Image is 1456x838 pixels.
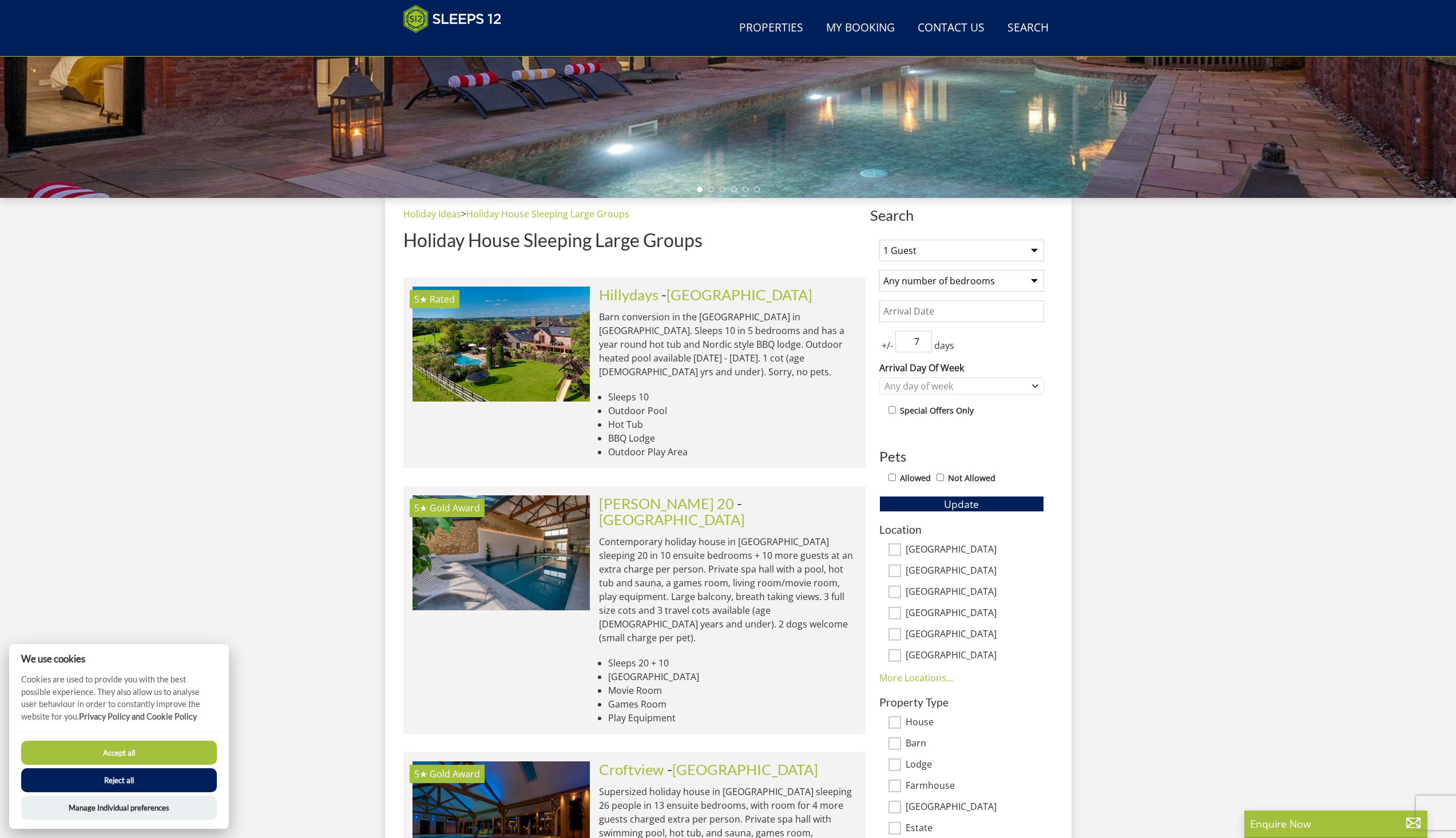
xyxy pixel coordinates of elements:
li: Hot Tub [608,418,856,431]
label: [GEOGRAPHIC_DATA] [906,565,1044,578]
label: Allowed [900,472,931,484]
a: [GEOGRAPHIC_DATA] [599,511,745,528]
span: +/- [879,339,895,352]
a: Search [1003,15,1053,41]
img: open-uri20231109-69-pb86i6.original. [412,495,590,610]
label: [GEOGRAPHIC_DATA] [906,544,1044,557]
p: Contemporary holiday house in [GEOGRAPHIC_DATA] sleeping 20 in 10 ensuite bedrooms + 10 more gues... [599,535,856,645]
li: Movie Room [608,684,856,697]
li: Sleeps 10 [608,390,856,404]
p: Barn conversion in the [GEOGRAPHIC_DATA] in [GEOGRAPHIC_DATA]. Sleeps 10 in 5 bedrooms and has a ... [599,310,856,379]
li: BBQ Lodge [608,431,856,445]
div: Combobox [879,378,1044,395]
span: > [461,208,466,220]
li: Sleeps 20 + 10 [608,656,856,670]
li: Outdoor Play Area [608,445,856,459]
a: Contact Us [913,15,989,41]
h1: Holiday House Sleeping Large Groups [403,230,866,250]
label: Estate [906,823,1044,835]
span: Search [870,207,1053,223]
span: - [599,495,745,528]
h3: Property Type [879,696,1044,708]
button: Reject all [21,768,217,792]
button: Manage Individual preferences [21,796,217,820]
h3: Pets [879,449,1044,464]
div: Any day of week [882,380,1030,392]
label: Arrival Day Of Week [879,361,1044,375]
span: - [667,761,818,778]
a: [PERSON_NAME] 20 [599,495,734,512]
label: House [906,717,1044,729]
label: Lodge [906,759,1044,772]
a: My Booking [822,15,899,41]
button: Update [879,496,1044,512]
li: Outdoor Pool [608,404,856,418]
li: Games Room [608,697,856,711]
label: Barn [906,738,1044,750]
p: Cookies are used to provide you with the best possible experience. They also allow us to analyse ... [9,673,229,731]
span: Hillydays has a 5 star rating under the Quality in Tourism Scheme [414,293,427,305]
label: [GEOGRAPHIC_DATA] [906,607,1044,620]
h3: Location [879,523,1044,535]
a: Hillydays [599,286,658,303]
label: [GEOGRAPHIC_DATA] [906,650,1044,662]
a: 5★ Gold Award [412,495,590,610]
a: Properties [735,15,808,41]
a: [GEOGRAPHIC_DATA] [666,286,812,303]
button: Accept all [21,741,217,765]
label: Special Offers Only [900,404,974,417]
a: 5★ Rated [412,287,590,401]
input: Arrival Date [879,300,1044,322]
a: Croftview [599,761,664,778]
label: Not Allowed [948,472,995,484]
span: Churchill 20 has a 5 star rating under the Quality in Tourism Scheme [414,502,427,514]
p: Enquire Now [1250,816,1422,831]
span: Croftview has a 5 star rating under the Quality in Tourism Scheme [414,768,427,780]
a: More Locations... [879,672,953,684]
label: [GEOGRAPHIC_DATA] [906,586,1044,599]
iframe: Customer reviews powered by Trustpilot [398,40,518,50]
img: Sleeps 12 [403,5,502,33]
a: Holiday House Sleeping Large Groups [466,208,629,220]
span: Rated [430,293,455,305]
li: Play Equipment [608,711,856,725]
span: Update [944,497,979,511]
span: days [932,339,957,352]
label: Farmhouse [906,780,1044,793]
a: Privacy Policy and Cookie Policy [79,712,197,721]
span: Croftview has been awarded a Gold Award by Visit England [430,768,480,780]
label: [GEOGRAPHIC_DATA] [906,629,1044,641]
img: hillydays-holiday-home-accommodation-devon-sleeping-10.original.jpg [412,287,590,401]
span: - [661,286,812,303]
h2: We use cookies [9,653,229,664]
a: [GEOGRAPHIC_DATA] [672,761,818,778]
span: Churchill 20 has been awarded a Gold Award by Visit England [430,502,480,514]
li: [GEOGRAPHIC_DATA] [608,670,856,684]
a: Holiday Ideas [403,208,461,220]
label: [GEOGRAPHIC_DATA] [906,801,1044,814]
